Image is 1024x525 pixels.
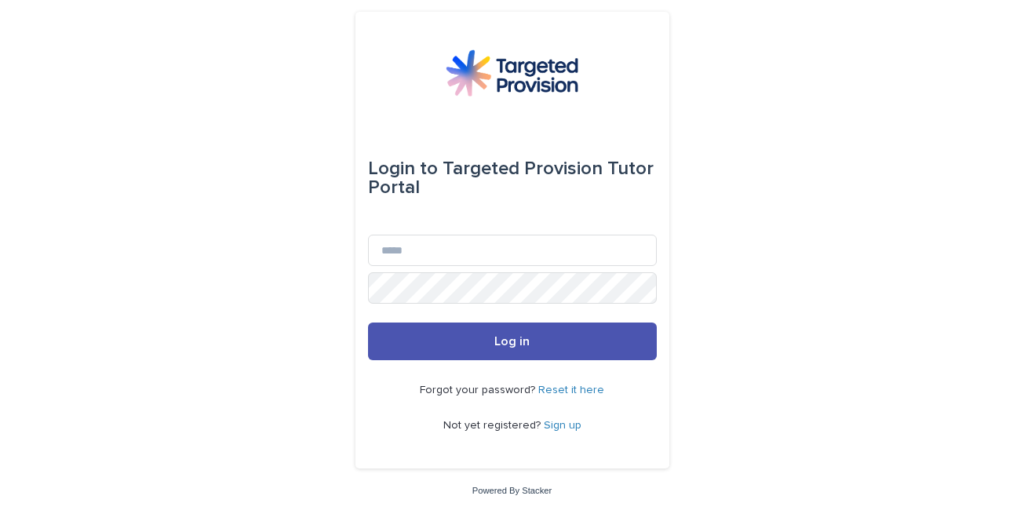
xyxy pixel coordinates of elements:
[368,323,657,360] button: Log in
[538,385,604,396] a: Reset it here
[472,486,552,495] a: Powered By Stacker
[443,420,544,431] span: Not yet registered?
[420,385,538,396] span: Forgot your password?
[544,420,581,431] a: Sign up
[446,49,578,97] img: M5nRWzHhSzIhMunXDL62
[494,335,530,348] span: Log in
[368,147,657,210] div: Targeted Provision Tutor Portal
[368,159,438,178] span: Login to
